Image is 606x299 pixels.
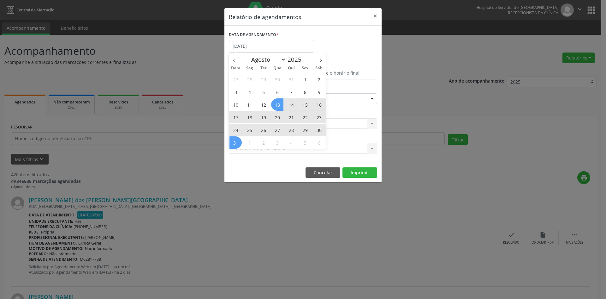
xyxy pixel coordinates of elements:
[271,136,283,149] span: Setembro 3, 2025
[285,98,297,111] span: Agosto 14, 2025
[257,66,270,70] span: Ter
[299,73,311,85] span: Agosto 1, 2025
[243,136,256,149] span: Setembro 1, 2025
[229,13,301,21] h5: Relatório de agendamentos
[299,111,311,123] span: Agosto 22, 2025
[270,66,284,70] span: Qua
[313,86,325,98] span: Agosto 9, 2025
[313,136,325,149] span: Setembro 6, 2025
[271,124,283,136] span: Agosto 27, 2025
[313,124,325,136] span: Agosto 30, 2025
[243,98,256,111] span: Agosto 11, 2025
[257,73,270,85] span: Julho 29, 2025
[299,124,311,136] span: Agosto 29, 2025
[312,66,326,70] span: Sáb
[229,136,242,149] span: Agosto 31, 2025
[257,136,270,149] span: Setembro 2, 2025
[298,66,312,70] span: Sex
[271,98,283,111] span: Agosto 13, 2025
[285,124,297,136] span: Agosto 28, 2025
[305,57,377,67] label: ATÉ
[285,111,297,123] span: Agosto 21, 2025
[342,167,377,178] button: Imprimir
[229,66,243,70] span: Dom
[369,8,382,24] button: Close
[243,111,256,123] span: Agosto 18, 2025
[305,67,377,79] input: Selecione o horário final
[243,73,256,85] span: Julho 28, 2025
[229,86,242,98] span: Agosto 3, 2025
[229,30,278,40] label: DATA DE AGENDAMENTO
[257,124,270,136] span: Agosto 26, 2025
[257,86,270,98] span: Agosto 5, 2025
[257,98,270,111] span: Agosto 12, 2025
[229,73,242,85] span: Julho 27, 2025
[313,73,325,85] span: Agosto 2, 2025
[313,98,325,111] span: Agosto 16, 2025
[299,136,311,149] span: Setembro 5, 2025
[257,111,270,123] span: Agosto 19, 2025
[285,136,297,149] span: Setembro 4, 2025
[271,111,283,123] span: Agosto 20, 2025
[299,86,311,98] span: Agosto 8, 2025
[229,40,314,53] input: Selecione uma data ou intervalo
[248,55,286,64] select: Month
[271,73,283,85] span: Julho 30, 2025
[313,111,325,123] span: Agosto 23, 2025
[243,124,256,136] span: Agosto 25, 2025
[306,167,340,178] button: Cancelar
[271,86,283,98] span: Agosto 6, 2025
[229,111,242,123] span: Agosto 17, 2025
[229,124,242,136] span: Agosto 24, 2025
[284,66,298,70] span: Qui
[299,98,311,111] span: Agosto 15, 2025
[229,98,242,111] span: Agosto 10, 2025
[285,86,297,98] span: Agosto 7, 2025
[243,66,257,70] span: Seg
[243,86,256,98] span: Agosto 4, 2025
[286,55,307,64] input: Year
[285,73,297,85] span: Julho 31, 2025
